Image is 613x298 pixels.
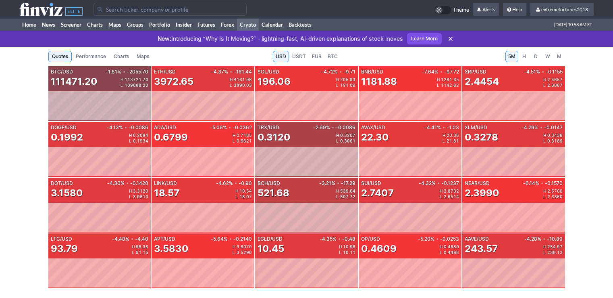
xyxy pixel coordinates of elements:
a: News [39,19,58,31]
span: D [533,52,539,61]
span: 18.07 [239,195,252,199]
span: L [129,139,133,143]
span: USDT [292,52,306,61]
span: • [332,125,334,130]
span: Performance [76,52,106,61]
span: • [436,237,438,241]
div: -4.30% -0.1420 [106,181,148,186]
span: BTC [328,52,338,61]
a: M [554,51,565,62]
div: SOL/USD [258,69,320,74]
div: TRX/USD [258,125,312,130]
div: APT/USD [154,237,209,241]
a: Learn More [407,33,442,44]
div: 0.3120 [258,131,291,144]
div: DOT/USD [51,181,106,186]
a: TRX/USD-2.69%•-0.00860.3120H0.3207L0.3061 [255,122,358,177]
span: 3.0610 [133,195,148,199]
span: H [443,133,447,137]
span: H [129,133,133,137]
a: Screener [58,19,84,31]
div: 243.57 [465,242,498,255]
span: EUR [312,52,322,61]
a: Futures [195,19,218,31]
a: BTC/USD-1.81%•-2055.70111471.20H113721.70L109888.20 [48,66,151,121]
a: BCH/USD-3.21%•-17.29521.68H539.64L507.72 [255,178,358,233]
span: • [235,181,237,186]
span: 1142.82 [441,83,459,87]
span: • [437,181,440,186]
a: Charts [84,19,106,31]
span: 109888.20 [125,83,148,87]
a: EGLD/USD-4.35%•-0.4810.45H10.96L10.11 [255,233,358,288]
span: 0.3207 [340,133,355,137]
span: Theme [453,6,469,15]
div: DOGE/USD [51,125,106,130]
div: 3972.65 [154,75,193,88]
div: -4.32% -0.1237 [417,181,459,186]
span: Charts [114,52,129,61]
span: • [125,125,127,130]
span: L [129,195,133,199]
span: • [540,125,542,130]
div: -4.28% -10.89 [523,237,563,241]
div: -4.41% -1.03 [423,125,459,130]
div: -4.48% -4.40 [110,237,148,241]
div: 2.3990 [465,187,499,199]
span: L [336,195,340,199]
span: H [336,133,340,137]
span: L [233,139,237,143]
span: 21.81 [447,139,459,143]
span: 4161.98 [234,78,252,82]
span: 0.1934 [133,139,148,143]
span: extremefortunes2018 [541,6,588,13]
div: 111471.20 [51,75,98,88]
span: L [543,250,547,254]
span: • [337,181,339,186]
span: L [233,250,237,254]
span: 0.6621 [237,139,252,143]
div: 10.45 [258,242,284,255]
span: H [339,245,343,249]
div: 0.6799 [154,131,188,144]
div: 3.5830 [154,242,189,255]
div: -4.37% -181.44 [210,69,252,74]
a: Insider [173,19,195,31]
span: 98.36 [136,245,148,249]
span: 2.6514 [444,195,459,199]
span: H [522,52,527,61]
span: 3890.03 [234,83,252,87]
span: • [338,237,341,241]
a: Quotes [48,51,72,62]
span: 3.8070 [237,245,252,249]
span: • [339,69,342,74]
a: Alerts [473,3,499,16]
div: 0.4609 [361,242,397,255]
span: 2.5657 [547,78,563,82]
span: • [229,125,231,130]
div: XRP/USD [465,69,522,74]
span: H [440,189,444,193]
span: H [233,245,237,249]
div: 93.79 [51,242,78,255]
span: 1281.65 [441,78,459,82]
a: USDT [289,51,309,62]
span: Maps [137,52,149,61]
span: • [131,237,133,241]
span: L [336,83,340,87]
span: 191.09 [340,83,355,87]
span: 91.15 [136,250,148,254]
a: Forex [218,19,237,31]
a: BNB/USD-7.64%•-97.721181.88H1281.65L1142.82 [359,66,461,121]
a: Performance [72,51,110,62]
div: 521.68 [258,187,289,199]
span: 0.3061 [340,139,355,143]
span: L [440,195,444,199]
span: New: [158,35,171,42]
div: BCH/USD [258,181,318,186]
span: H [543,78,547,82]
span: • [541,181,543,186]
span: L [543,83,547,87]
span: L [235,195,239,199]
a: ADA/USD-5.06%•-0.03620.6799H0.7185L0.6621 [152,122,254,177]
